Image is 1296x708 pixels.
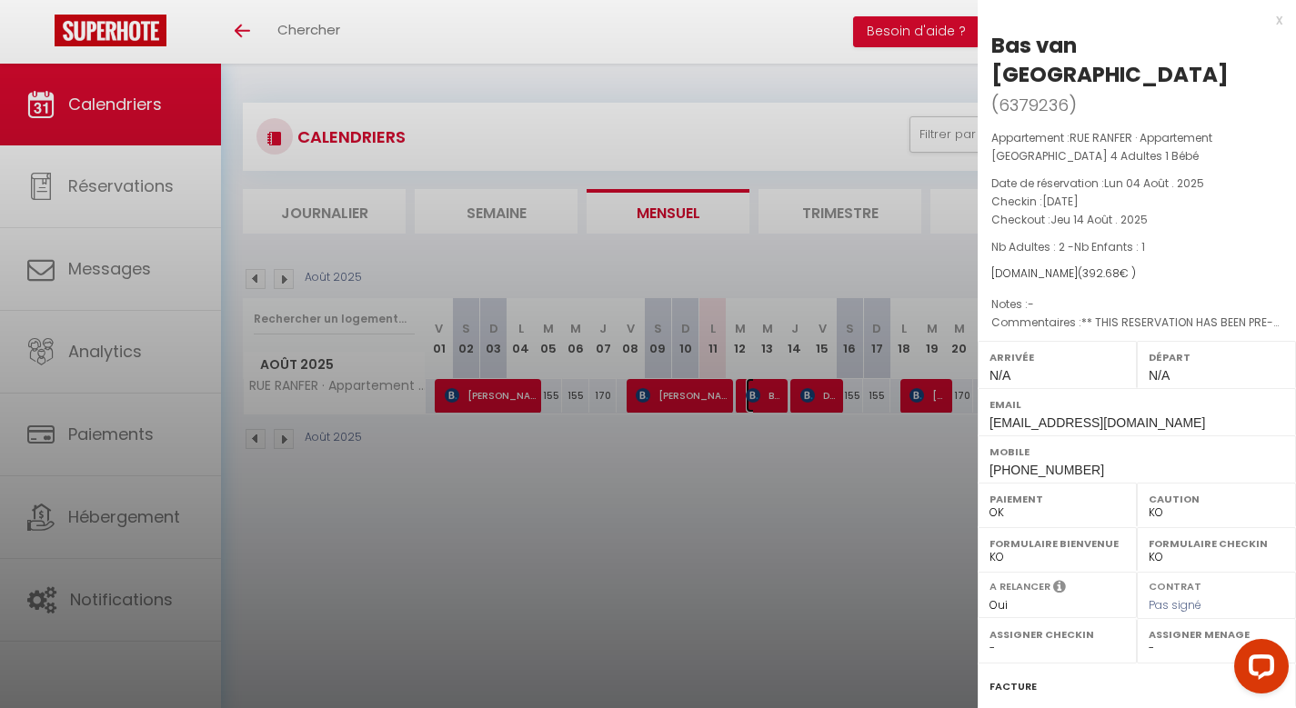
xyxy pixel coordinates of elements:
label: Email [990,395,1284,414]
label: Arrivée [990,348,1125,366]
p: Checkin : [991,193,1282,211]
span: 6379236 [999,94,1069,116]
p: Checkout : [991,211,1282,229]
label: Mobile [990,443,1284,461]
p: Commentaires : [991,314,1282,332]
span: Nb Adultes : 2 - [991,239,1145,254]
p: Date de réservation : [991,175,1282,193]
span: [EMAIL_ADDRESS][DOMAIN_NAME] [990,415,1205,430]
label: Assigner Menage [1149,625,1284,643]
label: Caution [1149,490,1284,508]
label: Formulaire Bienvenue [990,534,1125,553]
span: - [1028,296,1034,312]
span: Pas signé [1149,597,1201,613]
span: RUE RANFER · Appartement [GEOGRAPHIC_DATA] 4 Adultes 1 Bébé [991,130,1212,164]
label: Départ [1149,348,1284,366]
span: ( ) [991,92,1077,117]
label: Assigner Checkin [990,625,1125,643]
label: Contrat [1149,579,1201,591]
label: Formulaire Checkin [1149,534,1284,553]
p: Notes : [991,295,1282,314]
span: 392.68 [1082,265,1120,281]
span: [DATE] [1042,194,1079,209]
label: Facture [990,677,1037,696]
label: Paiement [990,490,1125,508]
iframe: LiveChat chat widget [1220,632,1296,708]
div: Bas van [GEOGRAPHIC_DATA] [991,31,1282,89]
span: [PHONE_NUMBER] [990,463,1104,477]
span: N/A [1149,368,1170,383]
div: [DOMAIN_NAME] [991,265,1282,283]
span: ( € ) [1078,265,1136,281]
span: N/A [990,368,1010,383]
span: Lun 04 Août . 2025 [1104,175,1204,191]
span: Jeu 14 Août . 2025 [1050,212,1148,227]
p: Appartement : [991,129,1282,165]
label: A relancer [990,579,1050,594]
div: x [978,9,1282,31]
i: Sélectionner OUI si vous souhaiter envoyer les séquences de messages post-checkout [1053,579,1066,599]
span: Nb Enfants : 1 [1074,239,1145,254]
